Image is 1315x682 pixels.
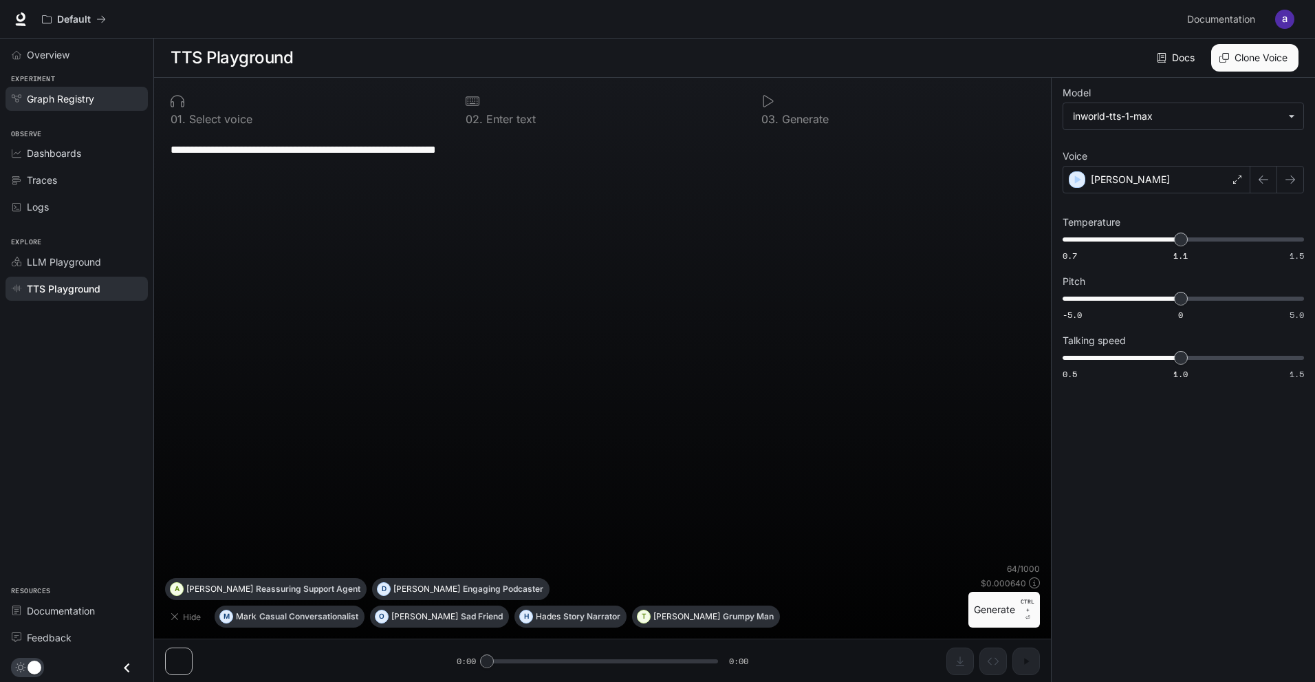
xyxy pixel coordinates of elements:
[1182,6,1265,33] a: Documentation
[6,168,148,192] a: Traces
[1063,250,1077,262] span: 0.7
[1021,597,1034,622] p: ⏎
[1290,309,1304,321] span: 5.0
[28,659,41,674] span: Dark mode toggle
[1063,217,1120,227] p: Temperature
[57,14,91,25] p: Default
[1211,44,1298,72] button: Clone Voice
[1271,6,1298,33] button: User avatar
[27,146,81,160] span: Dashboards
[1063,277,1085,286] p: Pitch
[27,281,100,296] span: TTS Playground
[186,585,253,593] p: [PERSON_NAME]
[236,612,257,621] p: Mark
[723,612,774,621] p: Grumpy Man
[6,43,148,67] a: Overview
[27,604,95,618] span: Documentation
[981,577,1026,589] p: $ 0.000640
[6,141,148,165] a: Dashboards
[372,578,550,600] button: D[PERSON_NAME]Engaging Podcaster
[370,606,509,628] button: O[PERSON_NAME]Sad Friend
[1091,173,1170,187] p: [PERSON_NAME]
[1290,250,1304,262] span: 1.5
[1173,368,1188,380] span: 1.0
[27,200,49,214] span: Logs
[632,606,780,628] button: T[PERSON_NAME]Grumpy Man
[483,114,536,125] p: Enter text
[1063,309,1082,321] span: -5.0
[186,114,252,125] p: Select voice
[1187,11,1255,28] span: Documentation
[378,578,390,600] div: D
[27,173,57,187] span: Traces
[536,612,561,621] p: Hades
[27,255,101,269] span: LLM Playground
[376,606,388,628] div: O
[6,195,148,219] a: Logs
[27,630,72,645] span: Feedback
[1007,563,1040,575] p: 64 / 1000
[1063,368,1077,380] span: 0.5
[563,612,620,621] p: Story Narrator
[1275,10,1294,29] img: User avatar
[165,578,367,600] button: A[PERSON_NAME]Reassuring Support Agent
[391,612,458,621] p: [PERSON_NAME]
[779,114,829,125] p: Generate
[638,606,650,628] div: T
[165,606,209,628] button: Hide
[466,114,483,125] p: 0 2 .
[171,44,293,72] h1: TTS Playground
[6,87,148,111] a: Graph Registry
[761,114,779,125] p: 0 3 .
[514,606,627,628] button: HHadesStory Narrator
[6,277,148,301] a: TTS Playground
[393,585,460,593] p: [PERSON_NAME]
[171,114,186,125] p: 0 1 .
[1063,103,1303,129] div: inworld-tts-1-max
[1154,44,1200,72] a: Docs
[259,612,358,621] p: Casual Conversationalist
[256,585,360,593] p: Reassuring Support Agent
[1173,250,1188,262] span: 1.1
[1178,309,1183,321] span: 0
[1021,597,1034,614] p: CTRL +
[36,6,112,33] button: All workspaces
[220,606,232,628] div: M
[171,578,183,600] div: A
[463,585,543,593] p: Engaging Podcaster
[111,654,142,682] button: Close drawer
[215,606,365,628] button: MMarkCasual Conversationalist
[1073,109,1281,123] div: inworld-tts-1-max
[6,250,148,274] a: LLM Playground
[653,612,720,621] p: [PERSON_NAME]
[27,47,69,62] span: Overview
[1290,368,1304,380] span: 1.5
[968,592,1040,628] button: GenerateCTRL +⏎
[461,612,503,621] p: Sad Friend
[520,606,532,628] div: H
[1063,336,1126,345] p: Talking speed
[1063,151,1087,161] p: Voice
[27,92,94,106] span: Graph Registry
[6,626,148,650] a: Feedback
[1063,88,1091,98] p: Model
[6,599,148,623] a: Documentation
